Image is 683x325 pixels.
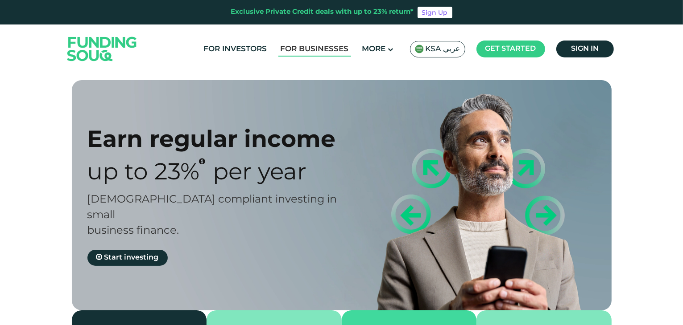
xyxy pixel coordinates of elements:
[213,162,307,184] span: Per Year
[418,7,452,18] a: Sign Up
[202,42,269,57] a: For Investors
[87,250,168,266] a: Start investing
[231,7,414,17] div: Exclusive Private Credit deals with up to 23% return*
[426,44,460,54] span: KSA عربي
[556,41,614,57] a: Sign in
[485,45,536,52] span: Get started
[362,45,386,53] span: More
[58,26,146,71] img: Logo
[571,45,599,52] span: Sign in
[87,162,200,184] span: Up to 23%
[199,158,206,165] i: 23% IRR (expected) ~ 15% Net yield (expected)
[278,42,351,57] a: For Businesses
[415,45,424,53] img: SA Flag
[87,195,337,236] span: [DEMOGRAPHIC_DATA] compliant investing in small business finance.
[87,125,357,153] div: Earn regular income
[104,254,159,261] span: Start investing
